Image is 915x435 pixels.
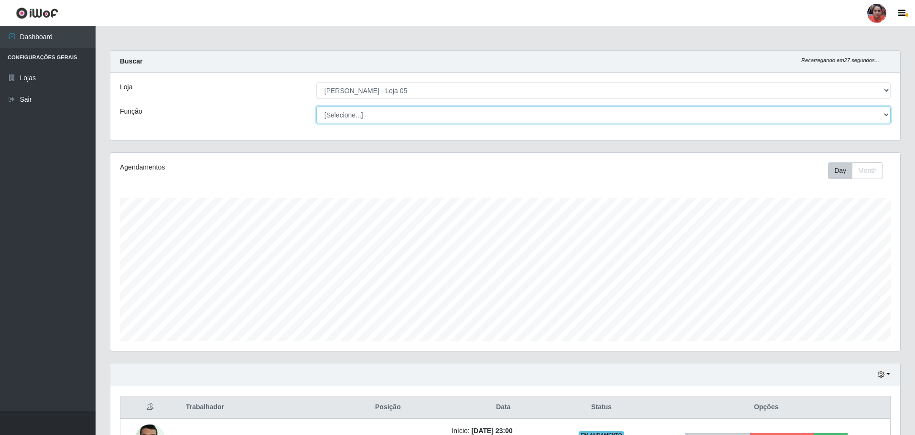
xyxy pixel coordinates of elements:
[330,396,446,419] th: Posição
[120,82,132,92] label: Loja
[801,57,879,63] i: Recarregando em 27 segundos...
[472,427,513,435] time: [DATE] 23:00
[828,162,883,179] div: First group
[642,396,890,419] th: Opções
[120,57,142,65] strong: Buscar
[828,162,852,179] button: Day
[828,162,891,179] div: Toolbar with button groups
[852,162,883,179] button: Month
[120,162,433,172] div: Agendamentos
[446,396,560,419] th: Data
[16,7,58,19] img: CoreUI Logo
[180,396,330,419] th: Trabalhador
[120,106,142,117] label: Função
[560,396,642,419] th: Status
